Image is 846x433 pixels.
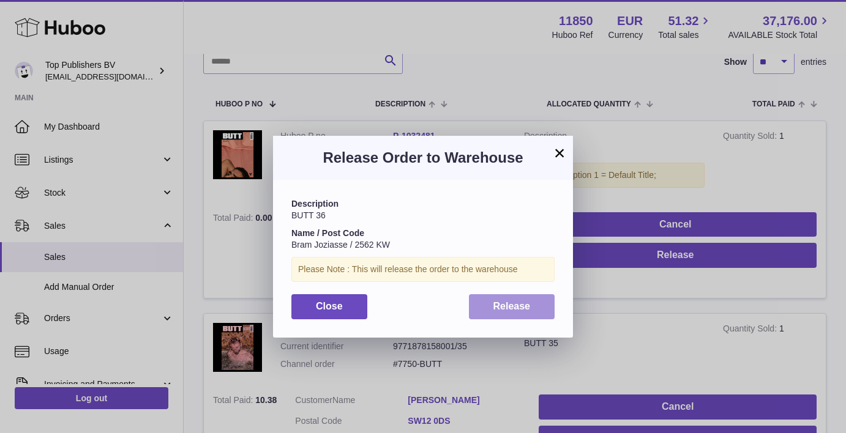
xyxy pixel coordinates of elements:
[291,228,364,238] strong: Name / Post Code
[493,301,531,311] span: Release
[469,294,555,319] button: Release
[291,257,555,282] div: Please Note : This will release the order to the warehouse
[291,294,367,319] button: Close
[552,146,567,160] button: ×
[291,240,390,250] span: Bram Joziasse / 2562 KW
[291,210,326,220] span: BUTT 36
[291,148,555,168] h3: Release Order to Warehouse
[291,199,339,209] strong: Description
[316,301,343,311] span: Close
